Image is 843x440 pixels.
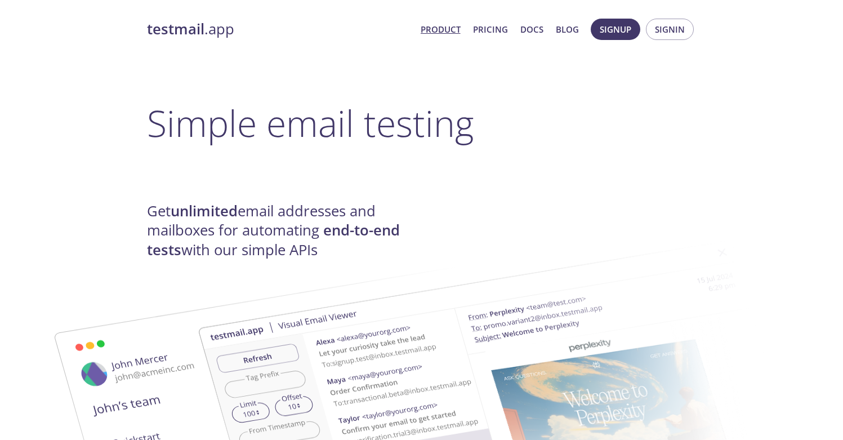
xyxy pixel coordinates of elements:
[556,22,579,37] a: Blog
[147,202,422,260] h4: Get email addresses and mailboxes for automating with our simple APIs
[646,19,694,40] button: Signin
[147,20,412,39] a: testmail.app
[147,101,697,145] h1: Simple email testing
[600,22,631,37] span: Signup
[655,22,685,37] span: Signin
[591,19,640,40] button: Signup
[171,201,238,221] strong: unlimited
[473,22,508,37] a: Pricing
[421,22,461,37] a: Product
[520,22,543,37] a: Docs
[147,19,204,39] strong: testmail
[147,220,400,259] strong: end-to-end tests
